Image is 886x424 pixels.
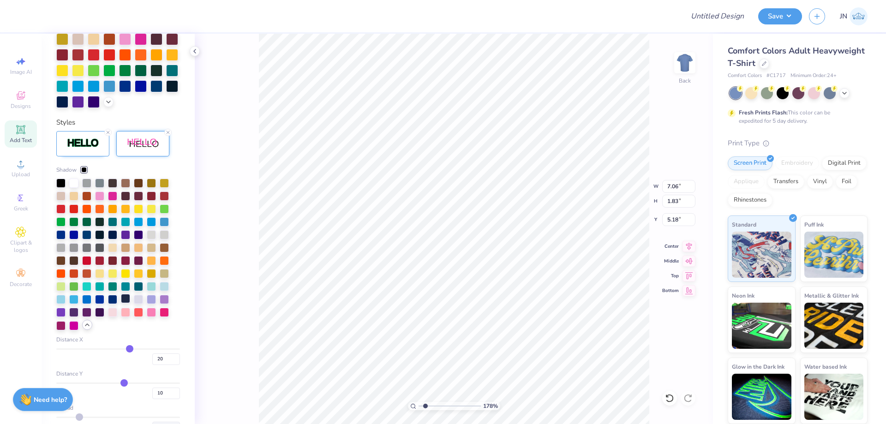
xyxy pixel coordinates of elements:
span: Shadow [56,166,77,174]
img: Metallic & Glitter Ink [804,303,864,349]
div: Print Type [728,138,868,149]
img: Water based Ink [804,374,864,420]
span: Glow in the Dark Ink [732,362,784,371]
span: 178 % [483,402,498,410]
span: Neon Ink [732,291,754,300]
span: Image AI [10,68,32,76]
div: Transfers [767,175,804,189]
div: Applique [728,175,765,189]
span: Metallic & Glitter Ink [804,291,859,300]
span: Middle [662,258,679,264]
div: Screen Print [728,156,772,170]
span: Distance Y [56,370,83,378]
a: JN [840,7,868,25]
button: Save [758,8,802,24]
span: Greek [14,205,28,212]
span: Comfort Colors Adult Heavyweight T-Shirt [728,45,865,69]
span: Designs [11,102,31,110]
img: Jacky Noya [850,7,868,25]
span: Distance X [56,335,83,344]
span: Bottom [662,287,679,294]
span: Puff Ink [804,220,824,229]
span: # C1717 [766,72,786,80]
div: This color can be expedited for 5 day delivery. [739,108,852,125]
span: Decorate [10,281,32,288]
input: Untitled Design [683,7,751,25]
div: Embroidery [775,156,819,170]
img: Puff Ink [804,232,864,278]
div: Rhinestones [728,193,772,207]
div: Digital Print [822,156,867,170]
div: Vinyl [807,175,833,189]
span: Top [662,273,679,279]
span: Comfort Colors [728,72,762,80]
strong: Fresh Prints Flash: [739,109,788,116]
span: Upload [12,171,30,178]
img: Stroke [67,138,99,149]
div: Back [679,77,691,85]
strong: Need help? [34,395,67,404]
img: Shadow [127,138,159,149]
img: Neon Ink [732,303,791,349]
img: Back [676,54,694,72]
span: Minimum Order: 24 + [790,72,837,80]
div: Foil [836,175,857,189]
span: Clipart & logos [5,239,37,254]
span: Standard [732,220,756,229]
img: Standard [732,232,791,278]
span: Add Text [10,137,32,144]
img: Glow in the Dark Ink [732,374,791,420]
span: JN [840,11,847,22]
span: Center [662,243,679,250]
div: Styles [56,117,180,128]
span: Water based Ink [804,362,847,371]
